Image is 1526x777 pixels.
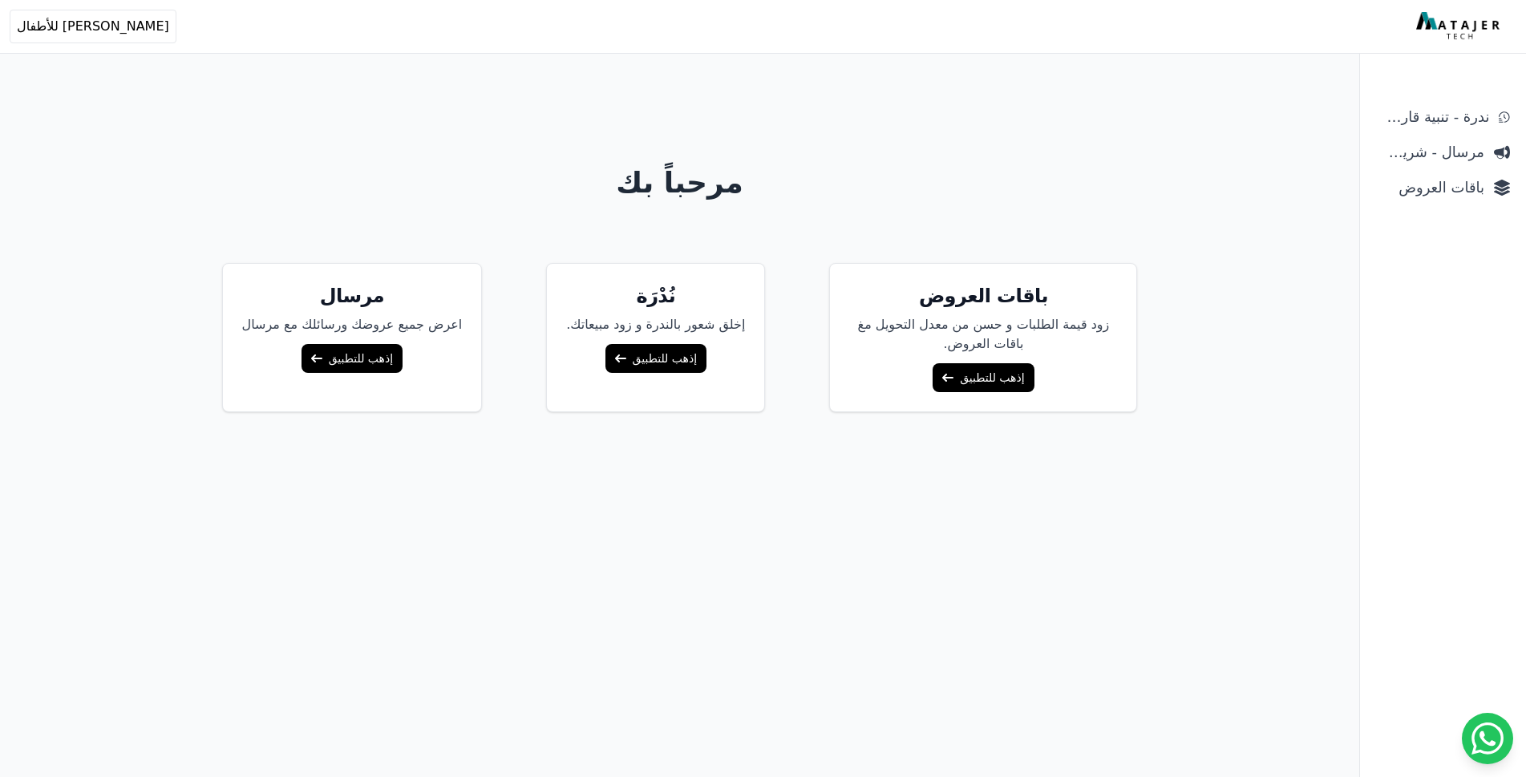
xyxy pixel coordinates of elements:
[1416,12,1504,41] img: MatajerTech Logo
[605,344,706,373] a: إذهب للتطبيق
[64,167,1296,199] h1: مرحباً بك
[849,315,1117,354] p: زود قيمة الطلبات و حسن من معدل التحويل مغ باقات العروض.
[1376,141,1484,164] span: مرسال - شريط دعاية
[242,283,463,309] h5: مرسال
[849,283,1117,309] h5: باقات العروض
[933,363,1034,392] a: إذهب للتطبيق
[302,344,403,373] a: إذهب للتطبيق
[1376,176,1484,199] span: باقات العروض
[17,17,169,36] span: [PERSON_NAME] للأطفال
[242,315,463,334] p: اعرض جميع عروضك ورسائلك مع مرسال
[566,315,745,334] p: إخلق شعور بالندرة و زود مبيعاتك.
[10,10,176,43] button: [PERSON_NAME] للأطفال
[1376,106,1489,128] span: ندرة - تنبية قارب علي النفاذ
[566,283,745,309] h5: نُدْرَة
